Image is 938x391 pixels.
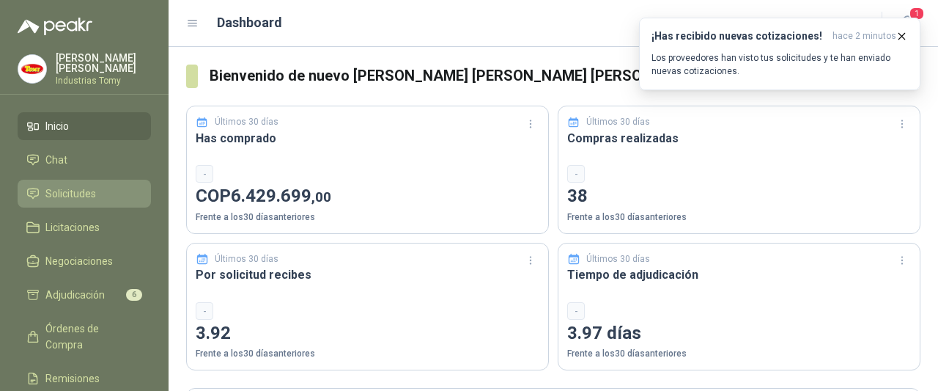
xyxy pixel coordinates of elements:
p: 38 [567,183,911,211]
h3: ¡Has recibido nuevas cotizaciones! [651,30,827,43]
p: Frente a los 30 días anteriores [567,211,911,224]
p: 3.97 días [567,320,911,348]
p: Los proveedores han visto tus solicitudes y te han enviado nuevas cotizaciones. [651,51,908,78]
h3: Por solicitud recibes [196,266,539,284]
p: Frente a los 30 días anteriores [196,211,539,224]
a: Licitaciones [18,213,151,241]
img: Company Logo [18,55,46,83]
span: Inicio [45,118,69,134]
button: 1 [894,10,920,37]
a: Inicio [18,112,151,140]
img: Logo peakr [18,18,92,35]
span: Chat [45,152,67,168]
p: COP [196,183,539,211]
p: 3.92 [196,320,539,348]
a: Órdenes de Compra [18,315,151,359]
a: Chat [18,146,151,174]
div: - [196,165,213,183]
a: Negociaciones [18,247,151,275]
span: 6 [126,289,142,301]
span: Licitaciones [45,219,100,235]
h3: Tiempo de adjudicación [567,266,911,284]
span: Órdenes de Compra [45,321,137,353]
h1: Dashboard [217,12,282,33]
p: Últimos 30 días [586,252,650,266]
p: [PERSON_NAME] [PERSON_NAME] [56,53,151,73]
span: hace 2 minutos [832,30,896,43]
div: - [196,302,213,320]
div: - [567,165,585,183]
span: Solicitudes [45,186,96,202]
span: Negociaciones [45,253,113,269]
a: Adjudicación6 [18,281,151,309]
div: - [567,302,585,320]
h3: Has comprado [196,129,539,147]
h3: Compras realizadas [567,129,911,147]
h3: Bienvenido de nuevo [PERSON_NAME] [PERSON_NAME] [PERSON_NAME] [210,65,921,87]
a: Solicitudes [18,180,151,208]
span: ,00 [311,189,331,205]
p: Últimos 30 días [215,115,278,129]
span: Adjudicación [45,287,105,303]
p: Últimos 30 días [215,252,278,266]
span: Remisiones [45,370,100,387]
p: Frente a los 30 días anteriores [196,347,539,361]
p: Frente a los 30 días anteriores [567,347,911,361]
p: Industrias Tomy [56,76,151,85]
span: 1 [909,7,925,21]
p: Últimos 30 días [586,115,650,129]
span: 6.429.699 [231,186,331,206]
button: ¡Has recibido nuevas cotizaciones!hace 2 minutos Los proveedores han visto tus solicitudes y te h... [639,18,920,90]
